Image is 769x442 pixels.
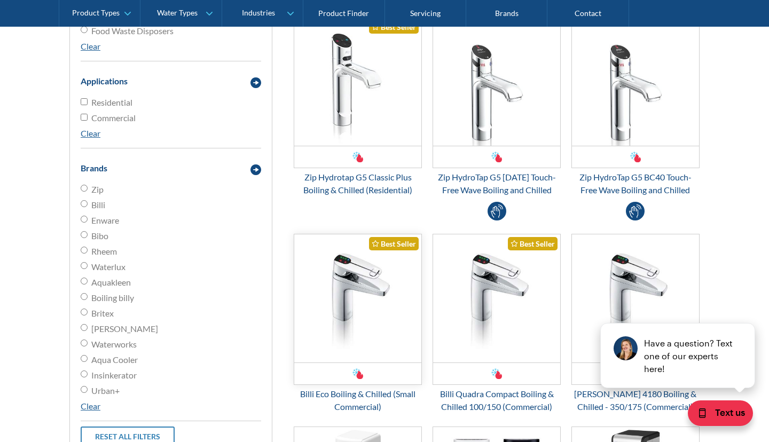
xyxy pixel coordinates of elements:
[81,247,88,254] input: Rheem
[91,245,117,258] span: Rheem
[587,274,769,402] iframe: podium webchat widget prompt
[433,17,561,196] a: Zip HydroTap G5 BC100 Touch-Free Wave Boiling and ChilledZip HydroTap G5 [DATE] Touch-Free Wave B...
[571,234,700,413] a: Billi Quadra 4180 Boiling & Chilled - 350/175 (Commercial)[PERSON_NAME] 4180 Boiling & Chilled - ...
[91,183,104,196] span: Zip
[433,388,561,413] div: Billi Quadra Compact Boiling & Chilled 100/150 (Commercial)
[294,17,422,196] a: Zip Hydrotap G5 Classic Plus Boiling & Chilled (Residential)Best SellerZip Hydrotap G5 Classic Pl...
[369,237,419,250] div: Best Seller
[91,230,108,242] span: Bibo
[81,231,88,238] input: Bibo
[81,293,88,300] input: Boiling billy
[81,401,100,411] a: Clear
[91,353,138,366] span: Aqua Cooler
[81,200,88,207] input: Billi
[369,20,419,34] div: Best Seller
[81,128,100,138] a: Clear
[91,96,132,109] span: Residential
[294,234,421,362] img: Billi Eco Boiling & Chilled (Small Commercial)
[91,214,119,227] span: Enware
[433,18,560,146] img: Zip HydroTap G5 BC100 Touch-Free Wave Boiling and Chilled
[157,9,198,18] div: Water Types
[91,261,125,273] span: Waterlux
[81,41,100,51] a: Clear
[81,26,88,33] input: Food Waste Disposers
[91,322,158,335] span: [PERSON_NAME]
[91,384,120,397] span: Urban+
[81,340,88,346] input: Waterworks
[81,278,88,285] input: Aquakleen
[294,18,421,146] img: Zip Hydrotap G5 Classic Plus Boiling & Chilled (Residential)
[81,162,107,175] div: Brands
[81,324,88,331] input: [PERSON_NAME]
[91,369,137,382] span: Insinkerator
[91,276,131,289] span: Aquakleen
[81,98,88,105] input: Residential
[662,389,769,442] iframe: podium webchat widget bubble
[72,9,120,18] div: Product Types
[572,234,699,362] img: Billi Quadra 4180 Boiling & Chilled - 350/175 (Commercial)
[91,199,105,211] span: Billi
[571,171,700,196] div: Zip HydroTap G5 BC40 Touch-Free Wave Boiling and Chilled
[81,386,88,393] input: Urban+
[91,291,134,304] span: Boiling billy
[508,237,558,250] div: Best Seller
[81,216,88,223] input: Enware
[571,388,700,413] div: [PERSON_NAME] 4180 Boiling & Chilled - 350/175 (Commercial)
[81,185,88,192] input: Zip
[294,234,422,413] a: Billi Eco Boiling & Chilled (Small Commercial)Best SellerBilli Eco Boiling & Chilled (Small Comme...
[81,114,88,121] input: Commercial
[571,17,700,196] a: Zip HydroTap G5 BC40 Touch-Free Wave Boiling and ChilledZip HydroTap G5 BC40 Touch-Free Wave Boil...
[81,370,88,377] input: Insinkerator
[91,307,114,320] span: Britex
[572,18,699,146] img: Zip HydroTap G5 BC40 Touch-Free Wave Boiling and Chilled
[81,75,128,88] div: Applications
[294,388,422,413] div: Billi Eco Boiling & Chilled (Small Commercial)
[91,338,137,351] span: Waterworks
[91,112,136,124] span: Commercial
[81,355,88,362] input: Aqua Cooler
[81,262,88,269] input: Waterlux
[242,9,275,18] div: Industries
[81,309,88,315] input: Britex
[433,171,561,196] div: Zip HydroTap G5 [DATE] Touch-Free Wave Boiling and Chilled
[433,234,560,362] img: Billi Quadra Compact Boiling & Chilled 100/150 (Commercial)
[294,171,422,196] div: Zip Hydrotap G5 Classic Plus Boiling & Chilled (Residential)
[91,25,174,37] span: Food Waste Disposers
[433,234,561,413] a: Billi Quadra Compact Boiling & Chilled 100/150 (Commercial)Best SellerBilli Quadra Compact Boilin...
